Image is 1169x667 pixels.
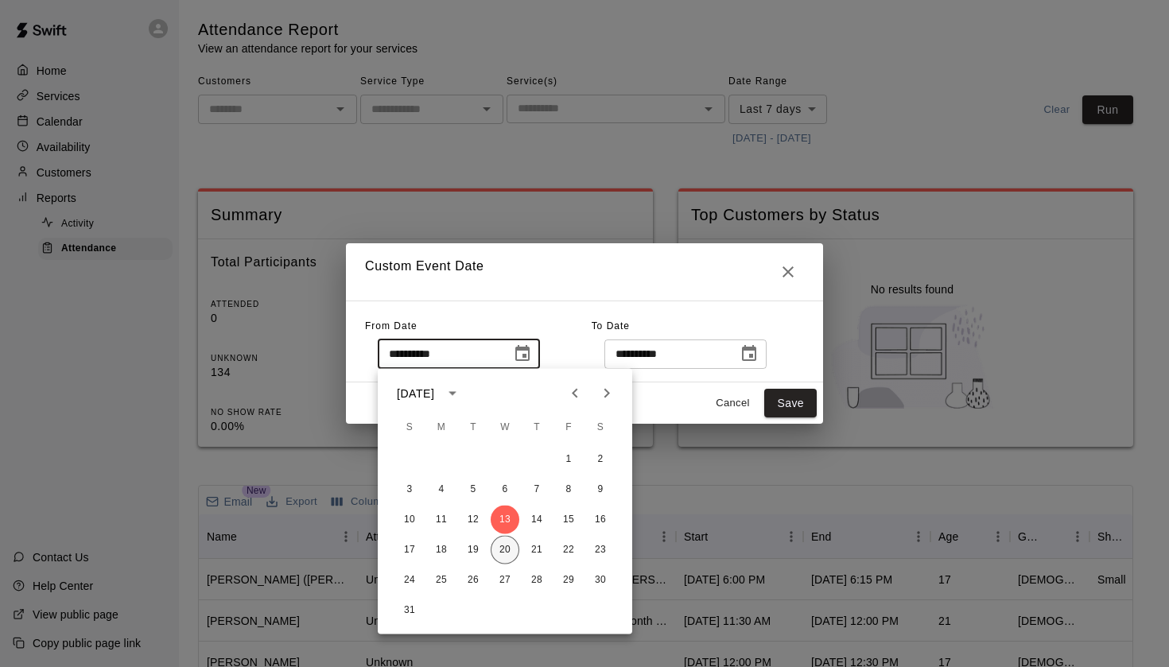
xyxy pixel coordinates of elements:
button: 28 [522,566,551,595]
button: 12 [459,506,487,534]
button: 8 [554,475,583,504]
span: To Date [592,320,630,332]
button: 17 [395,536,424,564]
button: Previous month [559,378,591,409]
span: Wednesday [491,412,519,444]
button: 30 [586,566,615,595]
button: 5 [459,475,487,504]
span: Tuesday [459,412,487,444]
button: 7 [522,475,551,504]
button: 16 [586,506,615,534]
button: 14 [522,506,551,534]
button: 1 [554,445,583,474]
button: 4 [427,475,456,504]
button: 31 [395,596,424,625]
h2: Custom Event Date [346,243,823,301]
button: calendar view is open, switch to year view [439,380,466,407]
button: Choose date, selected date is Aug 20, 2025 [733,338,765,370]
button: 25 [427,566,456,595]
button: 3 [395,475,424,504]
span: Friday [554,412,583,444]
button: Cancel [707,391,758,416]
button: 11 [427,506,456,534]
button: Choose date, selected date is Aug 13, 2025 [507,338,538,370]
span: Sunday [395,412,424,444]
button: Save [764,389,817,418]
button: 27 [491,566,519,595]
button: 22 [554,536,583,564]
button: 19 [459,536,487,564]
button: Close [772,256,804,288]
button: 2 [586,445,615,474]
button: 23 [586,536,615,564]
button: 10 [395,506,424,534]
button: 9 [586,475,615,504]
button: 15 [554,506,583,534]
div: [DATE] [397,385,434,401]
span: Saturday [586,412,615,444]
button: 24 [395,566,424,595]
button: 13 [491,506,519,534]
span: Thursday [522,412,551,444]
button: 26 [459,566,487,595]
span: Monday [427,412,456,444]
button: 20 [491,536,519,564]
button: Next month [591,378,623,409]
button: 29 [554,566,583,595]
span: From Date [365,320,417,332]
button: 18 [427,536,456,564]
button: 21 [522,536,551,564]
button: 6 [491,475,519,504]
